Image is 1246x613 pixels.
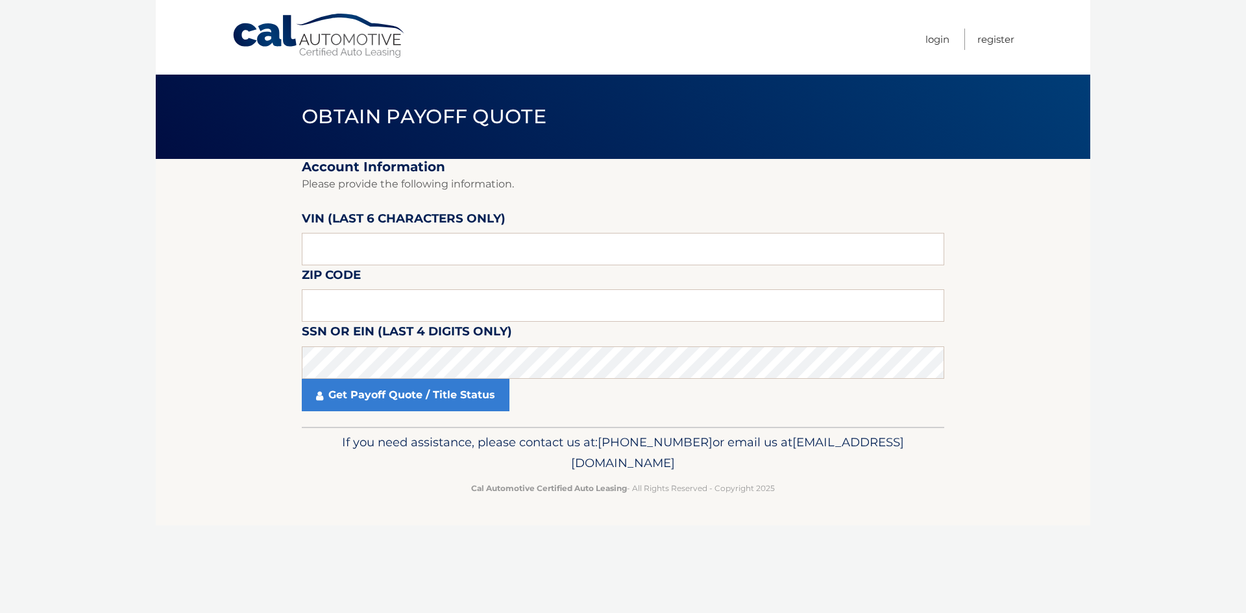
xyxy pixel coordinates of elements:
p: - All Rights Reserved - Copyright 2025 [310,481,936,495]
label: SSN or EIN (last 4 digits only) [302,322,512,346]
strong: Cal Automotive Certified Auto Leasing [471,483,627,493]
p: Please provide the following information. [302,175,944,193]
p: If you need assistance, please contact us at: or email us at [310,432,936,474]
a: Login [925,29,949,50]
a: Register [977,29,1014,50]
span: [PHONE_NUMBER] [598,435,713,450]
a: Cal Automotive [232,13,407,59]
label: VIN (last 6 characters only) [302,209,506,233]
h2: Account Information [302,159,944,175]
a: Get Payoff Quote / Title Status [302,379,509,411]
span: Obtain Payoff Quote [302,104,546,128]
label: Zip Code [302,265,361,289]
